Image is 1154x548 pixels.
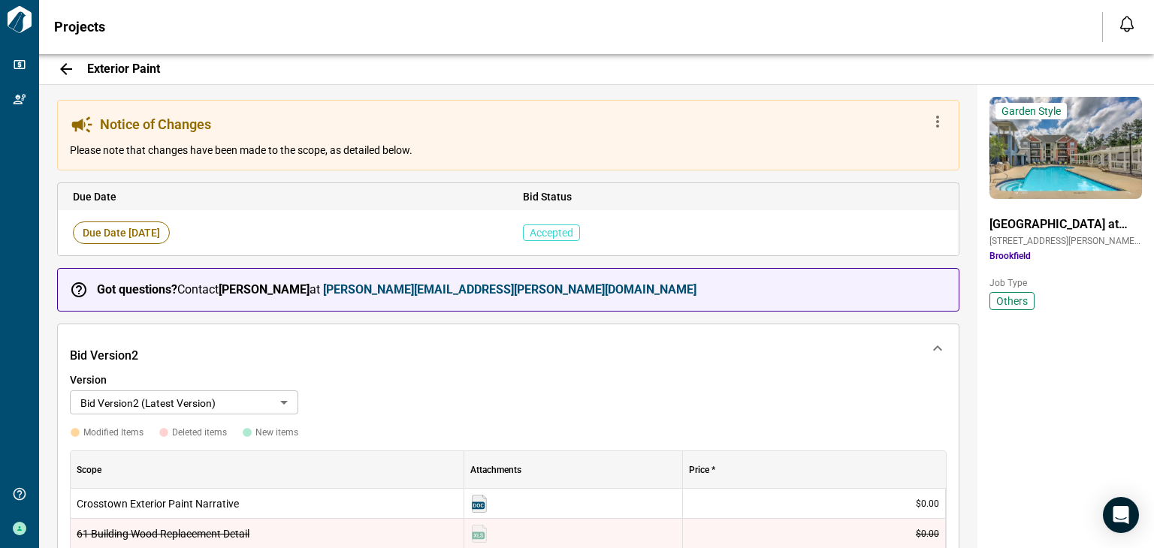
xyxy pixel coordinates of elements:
div: Scope [71,451,464,489]
span: Bid Version 2 [70,348,138,363]
img: Crosstown at Chapel Hill Ext. Paint Narrative.docx [470,495,488,513]
span: Job Type [989,277,1142,289]
img: Buildings 61 Wood Replacement.xlsx [470,525,488,543]
span: Bid Version 2 (Latest Version) [80,397,216,409]
span: Deleted items [172,426,227,438]
button: Open notification feed [1115,12,1139,36]
span: Brookfield [989,250,1142,262]
span: New items [255,426,298,438]
span: $0.00 [916,498,939,510]
div: Price * [683,451,945,489]
div: Scope [77,451,101,489]
span: Contact at [97,282,696,297]
span: Exterior Paint [87,62,160,77]
span: Please note that changes have been made to the scope, as detailed below. [70,143,412,158]
span: Attachments [470,464,521,476]
span: 61 Building Wood Replacement Detail [77,526,458,541]
span: Version [70,372,947,387]
div: Price * [689,451,715,489]
span: Modified Items [83,426,143,438]
span: [GEOGRAPHIC_DATA] at [GEOGRAPHIC_DATA] [989,217,1142,232]
strong: Got questions? [97,282,177,297]
span: Bid Status [523,189,943,204]
span: $0.00 [916,528,939,540]
span: Projects [54,20,105,35]
span: Accepted [523,224,580,241]
span: Others [996,294,1028,309]
strong: [PERSON_NAME] [219,282,310,297]
span: Garden Style [1001,104,1061,118]
a: [PERSON_NAME][EMAIL_ADDRESS][PERSON_NAME][DOMAIN_NAME] [323,282,696,297]
span: Due Date [DATE] [73,221,170,244]
span: Notice of Changes [100,117,211,132]
span: Due Date [73,189,493,204]
div: Open Intercom Messenger [1103,497,1139,533]
button: more [923,113,947,137]
span: [STREET_ADDRESS][PERSON_NAME] , [GEOGRAPHIC_DATA] , NC [989,235,1142,247]
div: Bid Version2 [58,324,959,372]
span: Crosstown Exterior Paint Narrative [77,496,458,511]
img: property-asset [989,97,1142,199]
